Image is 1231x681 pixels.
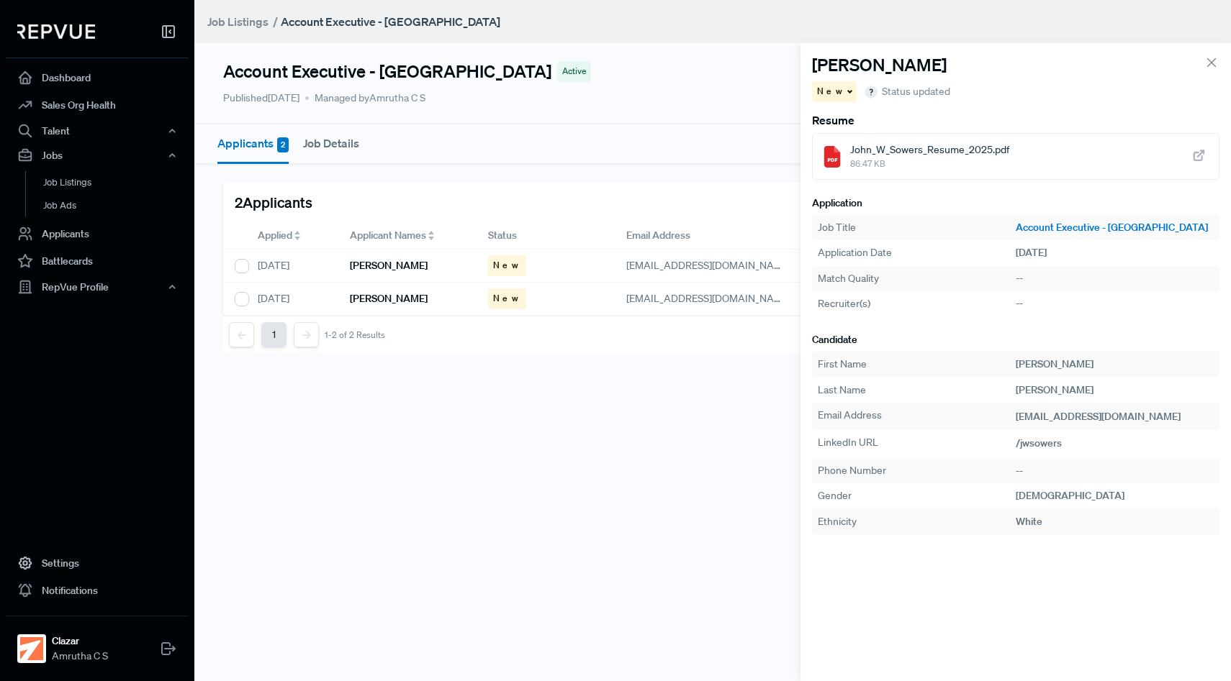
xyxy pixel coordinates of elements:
a: Settings [6,549,189,577]
h6: [PERSON_NAME] [350,293,428,305]
span: New [817,85,845,98]
span: Email Address [626,228,690,243]
h6: Resume [812,114,1220,127]
div: LinkedIn URL [818,435,1016,452]
button: Jobs [6,143,189,168]
span: Applied [258,228,292,243]
button: RepVue Profile [6,275,189,299]
a: Job Listings [207,13,269,30]
a: Dashboard [6,64,189,91]
div: Recruiter(s) [818,296,1016,311]
a: John_W_Sowers_Resume_2025.pdf86.47 KB [812,133,1220,180]
div: Gender [818,488,1016,503]
a: Job Listings [25,171,208,194]
h4: Account Executive - [GEOGRAPHIC_DATA] [223,61,551,82]
h4: [PERSON_NAME] [812,55,947,76]
button: Job Details [303,124,359,162]
span: / [273,14,278,29]
div: Job Title [818,220,1016,235]
div: [PERSON_NAME] [1016,383,1214,398]
nav: pagination [229,322,385,347]
span: Amrutha C S [52,649,108,664]
button: Applicants [217,124,289,164]
div: 1-2 of 2 Results [325,330,385,340]
span: Managed by Amrutha C S [305,91,425,106]
span: New [493,292,521,305]
h6: [PERSON_NAME] [350,260,428,272]
div: Phone Number [818,463,1016,478]
span: [EMAIL_ADDRESS][DOMAIN_NAME] [626,259,791,272]
div: Last Name [818,383,1016,398]
div: First Name [818,357,1016,372]
a: Notifications [6,577,189,604]
button: Talent [6,119,189,143]
div: -- [1016,463,1214,478]
div: white [1016,514,1214,529]
p: Published [DATE] [223,91,299,106]
button: Previous [229,322,254,347]
a: /jwsowers [1016,437,1078,449]
span: Status [488,228,517,243]
span: Status updated [882,84,950,99]
div: [PERSON_NAME] [1016,357,1214,372]
span: [EMAIL_ADDRESS][DOMAIN_NAME] [1016,410,1181,423]
a: Applicants [6,220,189,247]
div: Toggle SortBy [246,222,338,250]
button: 1 [261,322,287,347]
h5: 2 Applicants [235,193,312,211]
div: -- [1016,271,1214,286]
span: Applicant Names [350,228,426,243]
div: Application Date [818,245,1016,260]
img: Clazar [20,637,43,660]
div: Toggle SortBy [338,222,477,250]
span: 86.47 KB [850,157,1009,170]
button: Next [294,322,319,347]
div: Match Quality [818,271,1016,286]
strong: Account Executive - [GEOGRAPHIC_DATA] [281,14,500,29]
span: -- [1016,297,1023,310]
span: Active [562,65,586,78]
div: Ethnicity [818,514,1016,529]
a: Battlecards [6,247,189,275]
a: ClazarClazarAmrutha C S [6,616,189,669]
img: RepVue [17,24,95,39]
div: [DEMOGRAPHIC_DATA] [1016,488,1214,503]
span: 2 [277,137,289,152]
strong: Clazar [52,634,108,649]
span: John_W_Sowers_Resume_2025.pdf [850,142,1009,157]
div: [DATE] [1016,245,1214,260]
h6: Candidate [812,334,1220,346]
div: [DATE] [246,250,338,283]
a: Job Ads [25,194,208,217]
div: [DATE] [246,283,338,316]
span: [EMAIL_ADDRESS][DOMAIN_NAME] [626,292,791,305]
span: /jwsowers [1016,437,1062,449]
h6: Application [812,197,1220,209]
span: New [493,259,521,272]
a: Sales Org Health [6,91,189,119]
a: Account Executive - [GEOGRAPHIC_DATA] [1016,220,1214,235]
div: Email Address [818,408,1016,425]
